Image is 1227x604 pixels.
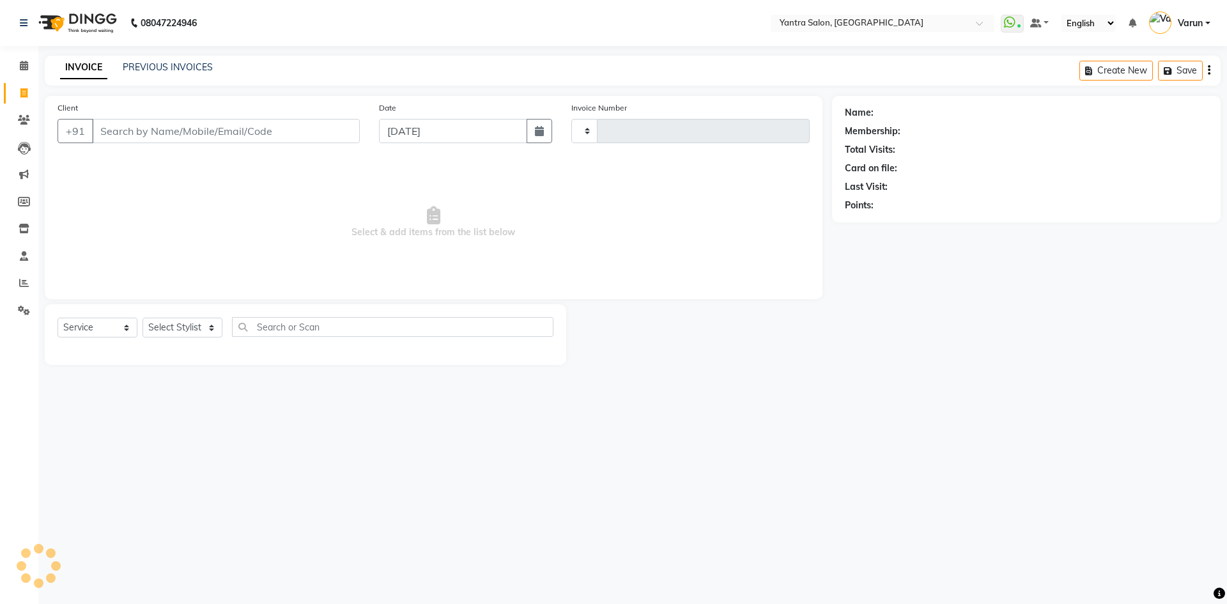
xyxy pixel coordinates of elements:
[58,102,78,114] label: Client
[845,143,895,157] div: Total Visits:
[845,199,874,212] div: Points:
[60,56,107,79] a: INVOICE
[33,5,120,41] img: logo
[379,102,396,114] label: Date
[1178,17,1203,30] span: Varun
[58,159,810,286] span: Select & add items from the list below
[92,119,360,143] input: Search by Name/Mobile/Email/Code
[141,5,197,41] b: 08047224946
[232,317,553,337] input: Search or Scan
[58,119,93,143] button: +91
[845,106,874,120] div: Name:
[845,180,888,194] div: Last Visit:
[123,61,213,73] a: PREVIOUS INVOICES
[1149,12,1171,34] img: Varun
[845,162,897,175] div: Card on file:
[1158,61,1203,81] button: Save
[1079,61,1153,81] button: Create New
[845,125,900,138] div: Membership:
[571,102,627,114] label: Invoice Number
